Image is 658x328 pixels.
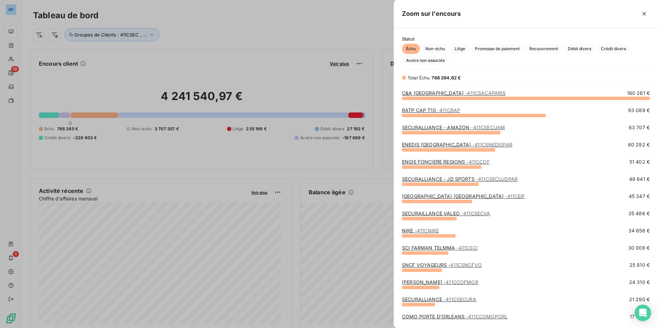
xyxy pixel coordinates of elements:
span: - 411CSECURA [444,296,476,302]
span: - 411CSNCFVO [448,262,482,268]
button: Crédit divers [597,44,630,54]
a: SECURALLIANCE - AMAZON [402,124,505,130]
span: - 411CENEDISPAR [473,142,512,147]
button: Avoirs non associés [402,55,449,66]
a: [PERSON_NAME] [402,279,478,285]
h5: Zoom sur l’encours [402,9,461,19]
a: RATP CAP T10 [402,107,460,113]
span: - 411CNIKE [415,228,439,233]
span: 21 290 € [629,296,650,303]
span: 63 707 € [629,124,650,131]
span: 17 354 € [630,313,650,320]
button: Litige [450,44,469,54]
span: 768 264,62 € [432,75,461,80]
span: 30 008 € [628,244,650,251]
span: - 411CCOF [466,159,489,165]
span: - 411CSCI [457,245,478,251]
span: Statut [402,36,650,42]
span: - 411CSECUAM [471,124,505,130]
span: 93 089 € [628,107,650,114]
a: SECURALLIANCE - JD SPORTS [402,176,518,182]
span: 49 641 € [629,176,650,183]
button: Recouvrement [525,44,562,54]
div: grid [394,90,658,320]
span: - 411CSECVA [461,210,490,216]
span: - 411CSECUJDPAR [476,176,518,182]
span: 45 347 € [629,193,650,200]
span: 25 810 € [629,262,650,269]
span: - 411CSACAPARIS [465,90,506,96]
button: Non-échu [421,44,449,54]
div: Open Intercom Messenger [635,305,651,321]
a: COMO PORTE D'ORLEANS [402,314,508,319]
a: NIKE [402,228,439,233]
span: Total Échu [407,75,430,80]
span: 60 292 € [628,141,650,148]
span: 35 486 € [628,210,650,217]
button: Débit divers [564,44,595,54]
a: [GEOGRAPHIC_DATA] [GEOGRAPHIC_DATA] [402,193,525,199]
a: SCI FARMAN TELMMA [402,245,478,251]
span: - 411CRAP [437,107,460,113]
span: - 411CEIF [505,193,525,199]
a: SNCF VOYAGEURS [402,262,482,268]
span: 24 310 € [629,279,650,286]
a: SECURALLIANCE [402,296,476,302]
span: 160 261 € [627,90,650,97]
a: SECURAILLANCE VALEO [402,210,490,216]
span: 34 656 € [628,227,650,234]
button: Échu [402,44,420,54]
a: ENEDIS [GEOGRAPHIC_DATA] [402,142,512,147]
span: - 411CCOMOPORL [466,314,508,319]
a: C&A [GEOGRAPHIC_DATA] [402,90,506,96]
span: 51 402 € [629,158,650,165]
span: - 411CCOFMOR [444,279,478,285]
button: Promesse de paiement [471,44,524,54]
a: ENGIE FONCIERE REGIONS [402,159,490,165]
